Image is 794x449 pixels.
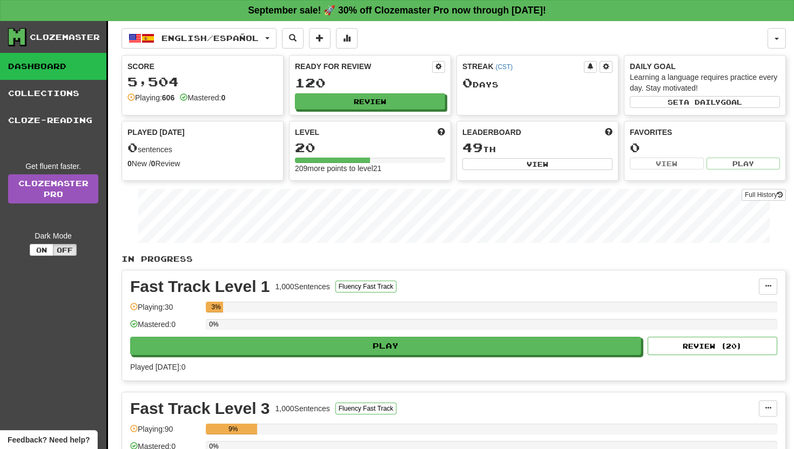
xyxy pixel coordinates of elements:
[122,254,786,264] p: In Progress
[462,158,613,170] button: View
[127,159,132,168] strong: 0
[151,159,156,168] strong: 0
[630,61,780,72] div: Daily Goal
[336,28,358,49] button: More stats
[162,33,259,43] span: English / Español
[53,244,77,256] button: Off
[130,302,200,319] div: Playing: 30
[248,5,546,16] strong: September sale! 🚀 30% off Clozemaster Pro now through [DATE]!
[275,281,330,292] div: 1,000 Sentences
[335,403,396,414] button: Fluency Fast Track
[127,61,278,72] div: Score
[180,92,225,103] div: Mastered:
[462,76,613,90] div: Day s
[295,163,445,174] div: 209 more points to level 21
[130,400,270,417] div: Fast Track Level 3
[462,141,613,155] div: th
[295,127,319,138] span: Level
[221,93,225,102] strong: 0
[462,140,483,155] span: 49
[130,337,641,355] button: Play
[648,337,777,355] button: Review (20)
[130,319,200,337] div: Mastered: 0
[706,158,780,169] button: Play
[462,75,473,90] span: 0
[630,127,780,138] div: Favorites
[30,244,53,256] button: On
[127,140,138,155] span: 0
[127,92,174,103] div: Playing:
[209,302,223,312] div: 3%
[684,98,721,106] span: a daily
[127,141,278,155] div: sentences
[8,161,98,172] div: Get fluent faster.
[295,141,445,154] div: 20
[438,127,445,138] span: Score more points to level up
[295,76,445,90] div: 120
[130,363,185,371] span: Played [DATE]: 0
[630,72,780,93] div: Learning a language requires practice every day. Stay motivated!
[130,278,270,295] div: Fast Track Level 1
[30,32,100,43] div: Clozemaster
[742,189,786,201] button: Full History
[309,28,331,49] button: Add sentence to collection
[127,127,185,138] span: Played [DATE]
[462,127,521,138] span: Leaderboard
[275,403,330,414] div: 1,000 Sentences
[127,158,278,169] div: New / Review
[295,61,432,72] div: Ready for Review
[335,281,396,292] button: Fluency Fast Track
[209,424,257,434] div: 9%
[8,230,98,241] div: Dark Mode
[630,141,780,154] div: 0
[127,75,278,89] div: 5,504
[295,93,445,110] button: Review
[122,28,277,49] button: English/Español
[162,93,174,102] strong: 606
[282,28,304,49] button: Search sentences
[130,424,200,441] div: Playing: 90
[630,96,780,108] button: Seta dailygoal
[605,127,613,138] span: This week in points, UTC
[8,434,90,445] span: Open feedback widget
[495,63,513,71] a: (CST)
[462,61,584,72] div: Streak
[630,158,704,169] button: View
[8,174,98,203] a: ClozemasterPro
